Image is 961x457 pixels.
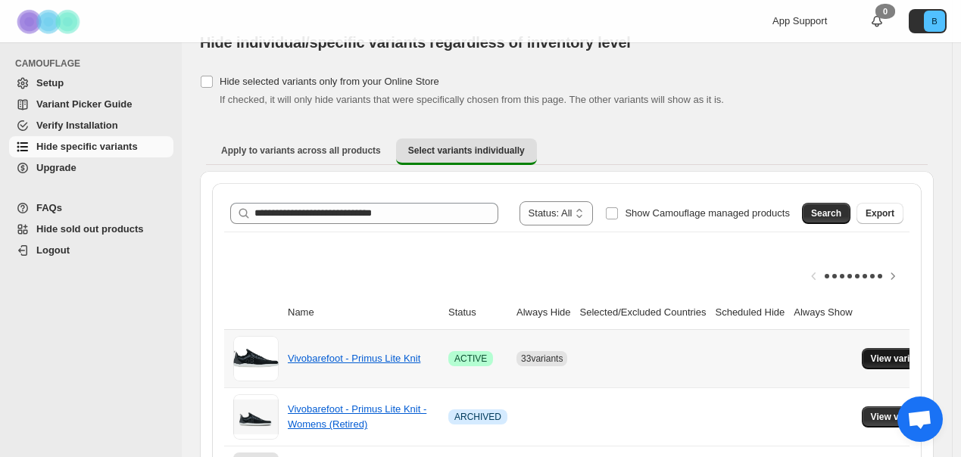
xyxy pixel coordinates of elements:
[36,141,138,152] span: Hide specific variants
[220,94,724,105] span: If checked, it will only hide variants that were specifically chosen from this page. The other va...
[454,411,501,423] span: ARCHIVED
[209,138,393,163] button: Apply to variants across all products
[866,207,894,219] span: Export
[871,353,929,365] span: View variants
[9,240,173,261] a: Logout
[36,98,132,110] span: Variant Picker Guide
[36,223,144,235] span: Hide sold out products
[12,1,88,42] img: Camouflage
[444,296,512,330] th: Status
[882,266,903,287] button: Scroll table right one column
[9,157,173,179] a: Upgrade
[200,34,631,51] span: Hide individual/specific variants regardless of inventory level
[869,14,885,29] a: 0
[220,76,439,87] span: Hide selected variants only from your Online Store
[924,11,945,32] span: Avatar with initials B
[856,203,903,224] button: Export
[9,219,173,240] a: Hide sold out products
[931,17,937,26] text: B
[897,396,943,442] a: Open chat
[288,353,420,364] a: Vivobarefoot - Primus Lite Knit
[221,145,381,157] span: Apply to variants across all products
[36,162,76,173] span: Upgrade
[871,411,929,423] span: View variants
[710,296,789,330] th: Scheduled Hide
[521,353,563,364] span: 33 variants
[625,207,790,219] span: Show Camouflage managed products
[802,203,850,224] button: Search
[36,120,118,131] span: Verify Installation
[9,115,173,136] a: Verify Installation
[454,353,487,365] span: ACTIVE
[15,58,174,70] span: CAMOUFLAGE
[789,296,856,330] th: Always Show
[875,4,895,19] div: 0
[9,136,173,157] a: Hide specific variants
[283,296,444,330] th: Name
[408,145,525,157] span: Select variants individually
[811,207,841,219] span: Search
[396,138,537,165] button: Select variants individually
[512,296,576,330] th: Always Hide
[772,15,827,26] span: App Support
[576,296,711,330] th: Selected/Excluded Countries
[862,406,938,427] button: View variants
[9,197,173,219] a: FAQs
[36,77,64,89] span: Setup
[909,9,947,33] button: Avatar with initials B
[36,244,70,256] span: Logout
[9,73,173,94] a: Setup
[9,94,173,115] a: Variant Picker Guide
[862,348,938,369] button: View variants
[36,202,62,213] span: FAQs
[288,403,426,430] a: Vivobarefoot - Primus Lite Knit - Womens (Retired)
